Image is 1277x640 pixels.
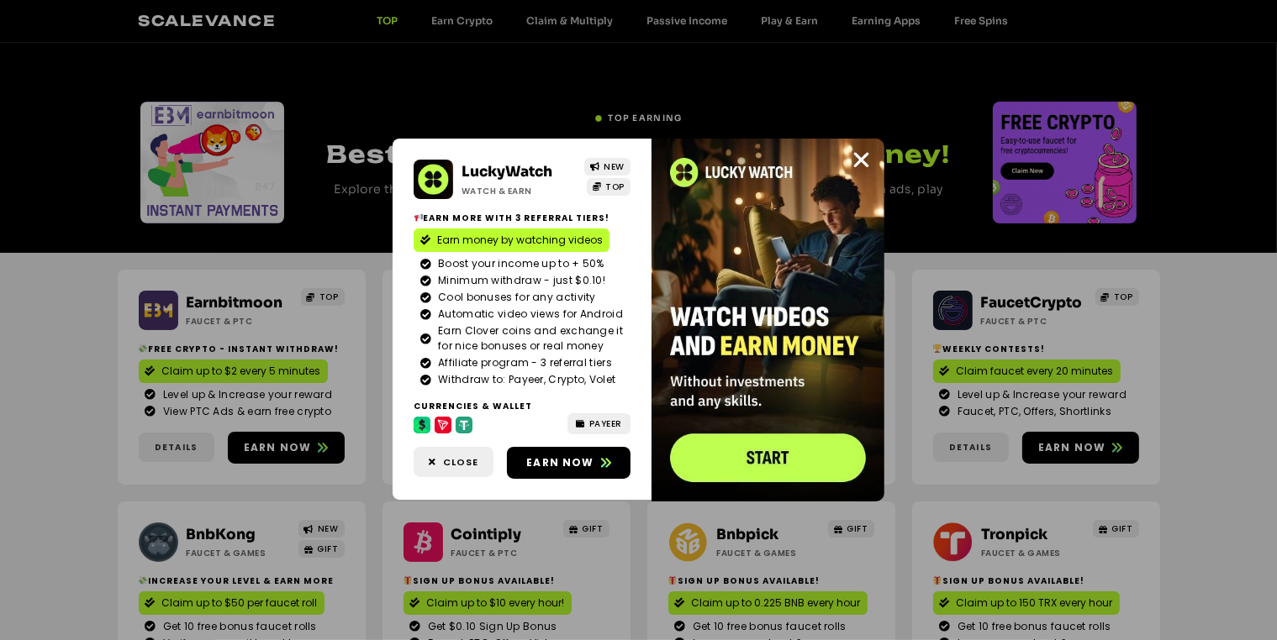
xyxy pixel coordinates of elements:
[414,213,423,222] img: 📢
[605,181,625,193] span: TOP
[567,413,631,434] a: PAYEER
[434,307,623,322] span: Automatic video views for Android
[414,447,493,478] a: Close
[434,323,624,354] span: Earn Clover coins and exchange it for nice bonuses or real money
[434,273,605,288] span: Minimum withdraw - just $0.10!
[589,417,622,430] span: PAYEER
[507,447,631,479] a: Earn now
[437,233,603,248] span: Earn money by watching videos
[462,163,552,181] a: LuckyWatch
[414,212,631,224] h2: Earn more with 3 referral Tiers!
[414,400,631,412] h2: Currencies & Wallet
[443,455,478,470] span: Close
[434,372,615,387] span: Withdraw to: Payeer, Crypto, Volet
[462,185,573,197] h2: Watch & Earn
[604,160,625,173] span: NEW
[584,158,631,176] a: NEW
[434,256,604,271] span: Boost your income up to + 50%
[587,178,631,196] a: TOP
[414,228,609,252] a: Earn money by watching videos
[852,150,873,170] a: Close
[434,290,596,305] span: Cool bonuses for any activity
[434,355,612,370] span: Affiliate program - 3 referral tiers
[526,455,594,470] span: Earn now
